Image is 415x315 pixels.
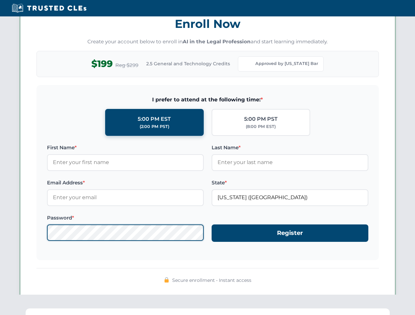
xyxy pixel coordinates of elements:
button: Register [212,224,368,242]
h3: Enroll Now [36,13,379,34]
input: Enter your first name [47,154,204,171]
img: Florida Bar [243,59,253,69]
div: 5:00 PM EST [138,115,171,123]
label: State [212,179,368,187]
span: Reg $299 [115,61,138,69]
label: Email Address [47,179,204,187]
img: Trusted CLEs [10,3,88,13]
span: I prefer to attend at the following time: [47,95,368,104]
p: Create your account below to enroll in and start learning immediately. [36,38,379,46]
span: $199 [91,56,113,71]
input: Florida (FL) [212,189,368,206]
label: Last Name [212,144,368,152]
input: Enter your last name [212,154,368,171]
span: Approved by [US_STATE] Bar [255,60,318,67]
span: 2.5 General and Technology Credits [146,60,230,67]
div: (8:00 PM EST) [246,123,276,130]
img: 🔒 [164,277,169,283]
label: First Name [47,144,204,152]
div: 5:00 PM PST [244,115,278,123]
label: Password [47,214,204,222]
input: Enter your email [47,189,204,206]
strong: AI in the Legal Profession [183,38,251,45]
span: Secure enrollment • Instant access [172,277,251,284]
div: (2:00 PM PST) [140,123,169,130]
